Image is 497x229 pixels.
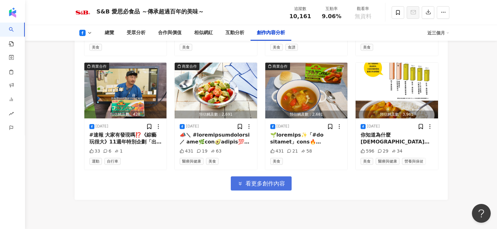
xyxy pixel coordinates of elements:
div: 34 [392,148,403,154]
span: 營養與保健 [402,158,426,165]
button: 商業合作預估觸及數：428 [84,63,167,118]
div: #速報 大家有發現嗎⁉️《綜藝玩很大》11週年特別企劃「出發吧環島餐車」的[GEOGRAPHIC_DATA]中，S&B的 #金牌咖哩🍛 也一起登場啦！ 這次的咖哩特別選用了池上在地的蔬菜和肉品，... [89,132,162,146]
div: 19 [197,148,208,154]
img: post-image [265,63,348,118]
div: 創作內容分析 [257,29,285,37]
div: 追蹤數 [288,6,312,12]
div: 預估觸及數：2,681 [265,111,348,118]
span: 醫療與健康 [180,158,204,165]
div: 總覽 [105,29,114,37]
span: 美食 [206,158,219,165]
div: 相似網紅 [194,29,213,37]
div: [DATE] [367,124,380,129]
span: 10,161 [289,13,311,19]
div: 29 [378,148,389,154]
div: 近三個月 [427,28,449,38]
div: 431 [180,148,193,154]
div: 預估觸及數：3,961 [356,111,438,118]
div: S&B 愛思必食品 ～傳承超過百年的美味～ [97,8,204,15]
span: 運動 [89,158,102,165]
div: 📣＼ #loremipsumdolorsi ／ ame🌿con🥑adipis💯 elitseddoeiusmodt，incididuntut！ labo☀️etdoloremagn？ aliqu... [180,132,252,146]
button: 商業合作預估觸及數：2,681 [265,63,348,118]
div: 431 [270,148,284,154]
span: 美食 [270,158,283,165]
div: 1 [114,148,123,154]
img: KOL Avatar [73,3,92,22]
img: post-image [356,63,438,118]
div: 互動率 [320,6,344,12]
img: post-image [84,63,167,118]
div: 受眾分析 [127,29,145,37]
span: 看更多創作內容 [246,180,285,187]
img: logo icon [8,8,18,18]
div: 58 [301,148,312,154]
div: 你知道為什麼[DEMOGRAPHIC_DATA]人喜歡在星期五吃咖哩嗎？🍛 原來，日本有個超可愛的習慣!! 每到星期五，就想吃咖哩！🍛✨ 吃完營養豐富的咖哩讓整個人在週末都更有活力 💪 雖然台灣... [361,132,433,146]
div: [DATE] [186,124,199,129]
button: 預估觸及數：3,961 [356,63,438,118]
span: 食譜 [285,44,298,51]
div: 596 [361,148,374,154]
div: 商業合作 [92,63,107,70]
div: [DATE] [277,124,289,129]
div: [DATE] [96,124,108,129]
div: 21 [287,148,298,154]
button: 看更多創作內容 [231,176,292,190]
div: 🌱loremips✨「#do sitamet」cons🔥 adipiscin？elitsedd eiusmod × te＆incididun🍲💛 utlab、etdol！🌿 👉magnaal【#... [270,132,343,146]
span: rise [9,107,14,122]
div: 互動分析 [225,29,244,37]
span: 9.06% [322,13,341,19]
span: 醫療與健康 [376,158,399,165]
img: post-image [175,63,257,118]
div: 33 [89,148,100,154]
span: 美食 [361,158,373,165]
div: 觀看率 [351,6,375,12]
div: 商業合作 [272,63,288,70]
span: 自行車 [104,158,121,165]
div: 預估觸及數：428 [84,111,167,118]
div: 6 [103,148,111,154]
button: 商業合作預估觸及數：2,691 [175,63,257,118]
div: 63 [211,148,222,154]
span: 無資料 [355,13,372,19]
iframe: Help Scout Beacon - Open [472,204,491,223]
a: search [9,23,21,47]
span: 美食 [361,44,373,51]
span: 美食 [89,44,102,51]
div: 商業合作 [182,63,197,70]
span: 美食 [270,44,283,51]
div: 合作與價值 [158,29,182,37]
span: 美食 [180,44,192,51]
div: 預估觸及數：2,691 [175,111,257,118]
